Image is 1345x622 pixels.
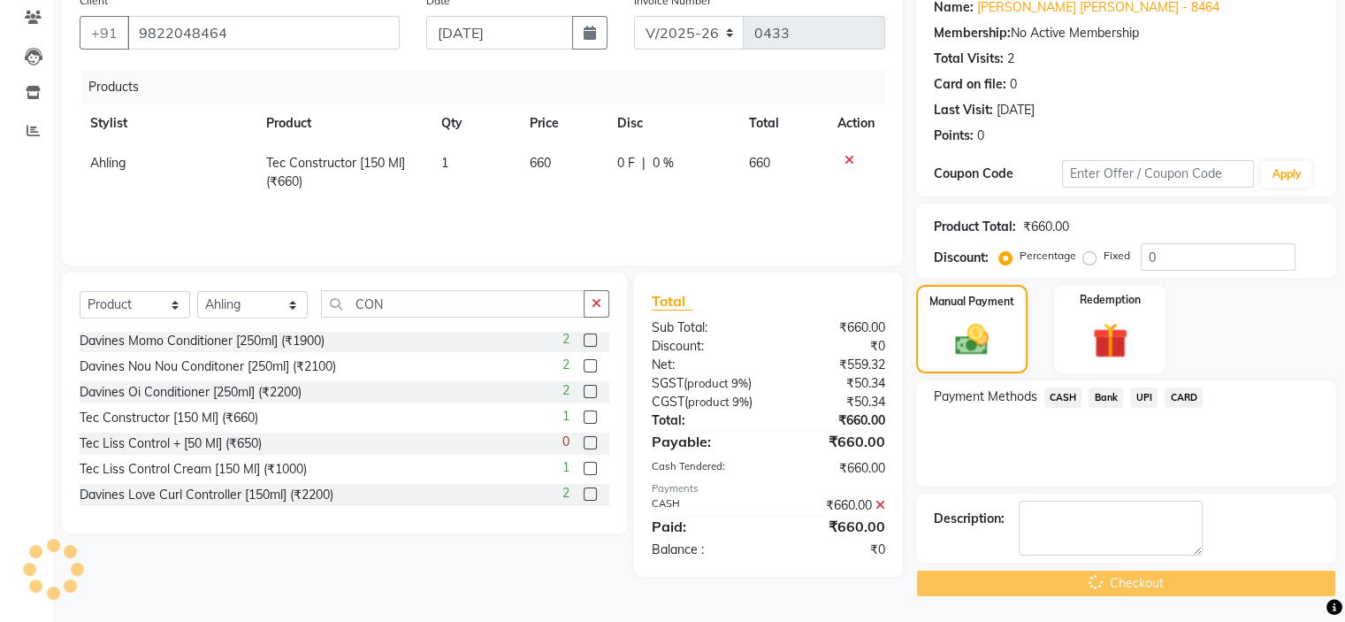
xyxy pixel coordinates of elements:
[934,101,993,119] div: Last Visit:
[1020,248,1076,264] label: Percentage
[687,376,729,390] span: product
[768,337,898,356] div: ₹0
[1010,75,1017,94] div: 0
[768,393,898,411] div: ₹50.34
[768,431,898,452] div: ₹660.00
[934,50,1004,68] div: Total Visits:
[731,376,748,390] span: 9%
[768,516,898,537] div: ₹660.00
[934,165,1062,183] div: Coupon Code
[80,16,129,50] button: +91
[768,319,898,337] div: ₹660.00
[1130,388,1158,408] span: UPI
[638,496,768,515] div: CASH
[80,434,262,453] div: Tec Liss Control + [50 Ml] (₹650)
[934,24,1318,42] div: No Active Membership
[638,459,768,478] div: Cash Tendered:
[80,409,258,427] div: Tec Constructor [150 Ml] (₹660)
[827,104,885,143] th: Action
[768,541,898,559] div: ₹0
[562,356,569,374] span: 2
[638,319,768,337] div: Sub Total:
[562,458,569,477] span: 1
[256,104,432,143] th: Product
[652,394,684,410] span: CGST
[997,101,1035,119] div: [DATE]
[638,431,768,452] div: Payable:
[653,154,674,173] span: 0 %
[652,292,692,311] span: Total
[934,218,1016,236] div: Product Total:
[80,104,256,143] th: Stylist
[749,155,770,171] span: 660
[652,375,684,391] span: SGST
[80,460,307,479] div: Tec Liss Control Cream [150 Ml] (₹1000)
[441,155,448,171] span: 1
[266,155,405,189] span: Tec Constructor [150 Ml] (₹660)
[530,155,551,171] span: 660
[1261,161,1311,188] button: Apply
[1080,292,1141,308] label: Redemption
[127,16,400,50] input: Search by Name/Mobile/Email/Code
[768,356,898,374] div: ₹559.32
[929,294,1014,310] label: Manual Payment
[1165,388,1203,408] span: CARD
[944,320,999,359] img: _cash.svg
[562,330,569,349] span: 2
[80,332,325,350] div: Davines Momo Conditioner [250ml] (₹1900)
[638,356,768,374] div: Net:
[768,411,898,430] div: ₹660.00
[80,357,336,376] div: Davines Nou Nou Conditoner [250ml] (₹2100)
[638,411,768,430] div: Total:
[80,486,333,504] div: Davines Love Curl Controller [150ml] (₹2200)
[768,459,898,478] div: ₹660.00
[638,393,768,411] div: ( )
[977,127,984,145] div: 0
[732,395,749,409] span: 9%
[738,104,827,143] th: Total
[1062,160,1255,188] input: Enter Offer / Coupon Code
[934,388,1037,406] span: Payment Methods
[652,481,885,496] div: Payments
[562,484,569,503] span: 2
[519,104,608,143] th: Price
[768,496,898,515] div: ₹660.00
[688,395,730,409] span: product
[81,71,898,104] div: Products
[934,249,989,267] div: Discount:
[638,516,768,537] div: Paid:
[1007,50,1014,68] div: 2
[768,374,898,393] div: ₹50.34
[607,104,738,143] th: Disc
[638,337,768,356] div: Discount:
[1081,319,1139,363] img: _gift.svg
[934,510,1005,528] div: Description:
[1023,218,1069,236] div: ₹660.00
[1044,388,1082,408] span: CASH
[934,75,1006,94] div: Card on file:
[90,155,126,171] span: Ahling
[638,541,768,559] div: Balance :
[562,407,569,426] span: 1
[1104,248,1130,264] label: Fixed
[321,290,585,318] input: Search or Scan
[1089,388,1123,408] span: Bank
[562,381,569,400] span: 2
[431,104,518,143] th: Qty
[617,154,635,173] span: 0 F
[934,24,1011,42] div: Membership:
[934,127,974,145] div: Points:
[80,383,302,402] div: Davines Oi Conditioner [250ml] (₹2200)
[638,374,768,393] div: ( )
[642,154,646,173] span: |
[562,433,569,451] span: 0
